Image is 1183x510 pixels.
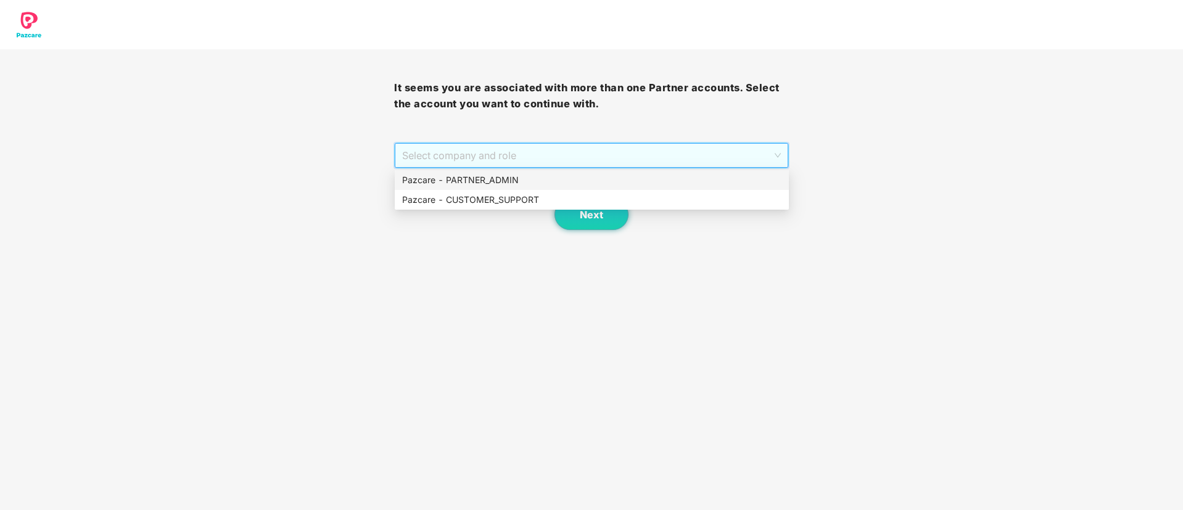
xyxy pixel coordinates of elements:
[402,173,781,187] div: Pazcare - PARTNER_ADMIN
[580,209,603,221] span: Next
[402,193,781,207] div: Pazcare - CUSTOMER_SUPPORT
[402,144,780,167] span: Select company and role
[395,190,789,210] div: Pazcare - CUSTOMER_SUPPORT
[395,170,789,190] div: Pazcare - PARTNER_ADMIN
[554,199,629,230] button: Next
[394,80,788,112] h3: It seems you are associated with more than one Partner accounts. Select the account you want to c...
